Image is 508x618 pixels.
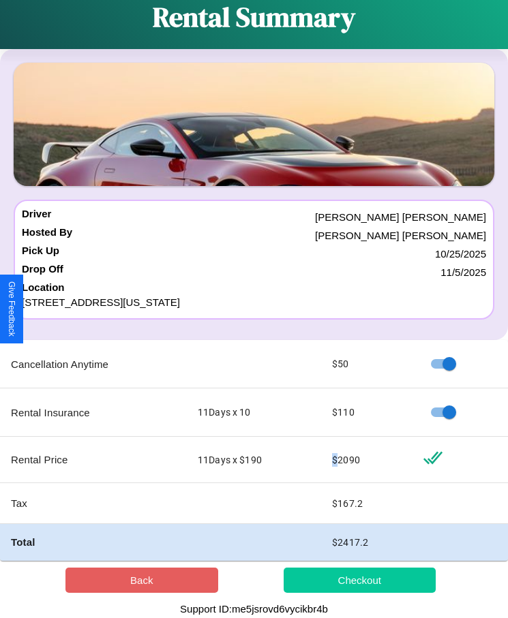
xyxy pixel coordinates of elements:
p: 10 / 25 / 2025 [435,245,486,263]
td: $ 2090 [321,437,412,483]
h4: Pick Up [22,245,59,263]
td: $ 50 [321,340,412,388]
p: Rental Insurance [11,403,176,422]
button: Back [65,568,218,593]
td: $ 167.2 [321,483,412,524]
td: $ 2417.2 [321,524,412,561]
p: Tax [11,494,176,512]
button: Checkout [284,568,436,593]
h4: Driver [22,208,51,226]
p: 11 / 5 / 2025 [440,263,486,281]
p: Support ID: me5jsrovd6vycikbr4b [180,600,328,618]
p: [PERSON_NAME] [PERSON_NAME] [315,226,486,245]
h4: Hosted By [22,226,72,245]
td: $ 110 [321,388,412,437]
h4: Location [22,281,486,293]
p: [STREET_ADDRESS][US_STATE] [22,293,486,311]
p: Cancellation Anytime [11,355,176,373]
p: Rental Price [11,450,176,469]
div: Give Feedback [7,281,16,337]
h4: Drop Off [22,263,63,281]
h4: Total [11,535,176,549]
p: [PERSON_NAME] [PERSON_NAME] [315,208,486,226]
td: 11 Days x $ 190 [187,437,321,483]
td: 11 Days x 10 [187,388,321,437]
